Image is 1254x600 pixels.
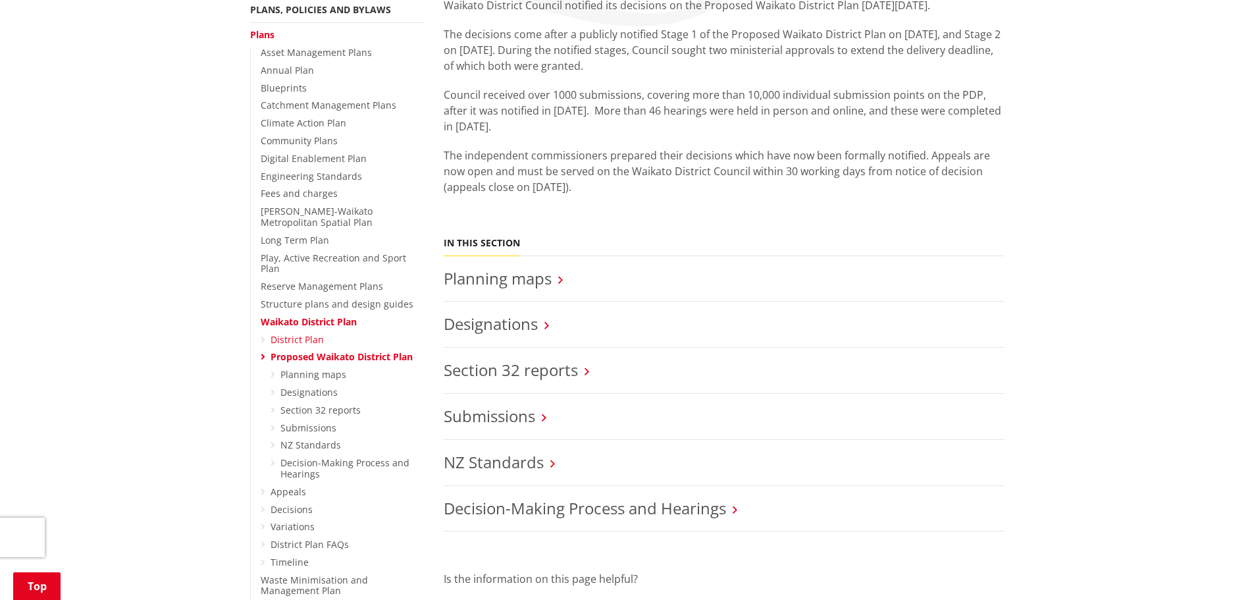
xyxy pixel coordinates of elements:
[271,556,309,568] a: Timeline
[261,64,314,76] a: Annual Plan
[261,134,338,147] a: Community Plans
[261,82,307,94] a: Blueprints
[13,572,61,600] a: Top
[280,368,346,381] a: Planning maps
[261,252,406,275] a: Play, Active Recreation and Sport Plan
[250,28,274,41] a: Plans
[444,148,1005,195] p: The independent commissioners prepared their decisions which have now been formally notified. App...
[271,350,413,363] a: Proposed Waikato District Plan
[261,117,346,129] a: Climate Action Plan
[261,205,373,229] a: [PERSON_NAME]-Waikato Metropolitan Spatial Plan
[444,238,520,249] h5: In this section
[444,451,544,473] a: NZ Standards
[280,439,341,451] a: NZ Standards
[261,99,396,111] a: Catchment Management Plans
[444,359,578,381] a: Section 32 reports
[261,280,383,292] a: Reserve Management Plans
[444,497,726,519] a: Decision-Making Process and Hearings
[271,485,306,498] a: Appeals
[261,170,362,182] a: Engineering Standards
[444,571,1005,587] p: Is the information on this page helpful?
[250,3,391,16] a: Plans, policies and bylaws
[271,503,313,516] a: Decisions
[261,315,357,328] a: Waikato District Plan
[444,313,538,335] a: Designations
[1193,545,1241,592] iframe: Messenger Launcher
[271,520,315,533] a: Variations
[261,298,413,310] a: Structure plans and design guides
[444,405,535,427] a: Submissions
[444,26,1005,74] p: The decisions come after a publicly notified Stage 1 of the Proposed Waikato District Plan on [DA...
[261,152,367,165] a: Digital Enablement Plan
[261,234,329,246] a: Long Term Plan
[261,187,338,200] a: Fees and charges
[261,46,372,59] a: Asset Management Plans
[444,267,552,289] a: Planning maps
[444,87,1005,134] p: Council received over 1000 submissions, covering more than 10,000 individual submission points on...
[280,422,336,434] a: Submissions
[280,404,361,416] a: Section 32 reports
[280,456,409,480] a: Decision-Making Process and Hearings
[271,333,324,346] a: District Plan
[261,574,368,597] a: Waste Minimisation and Management Plan
[271,538,349,551] a: District Plan FAQs
[280,386,338,398] a: Designations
